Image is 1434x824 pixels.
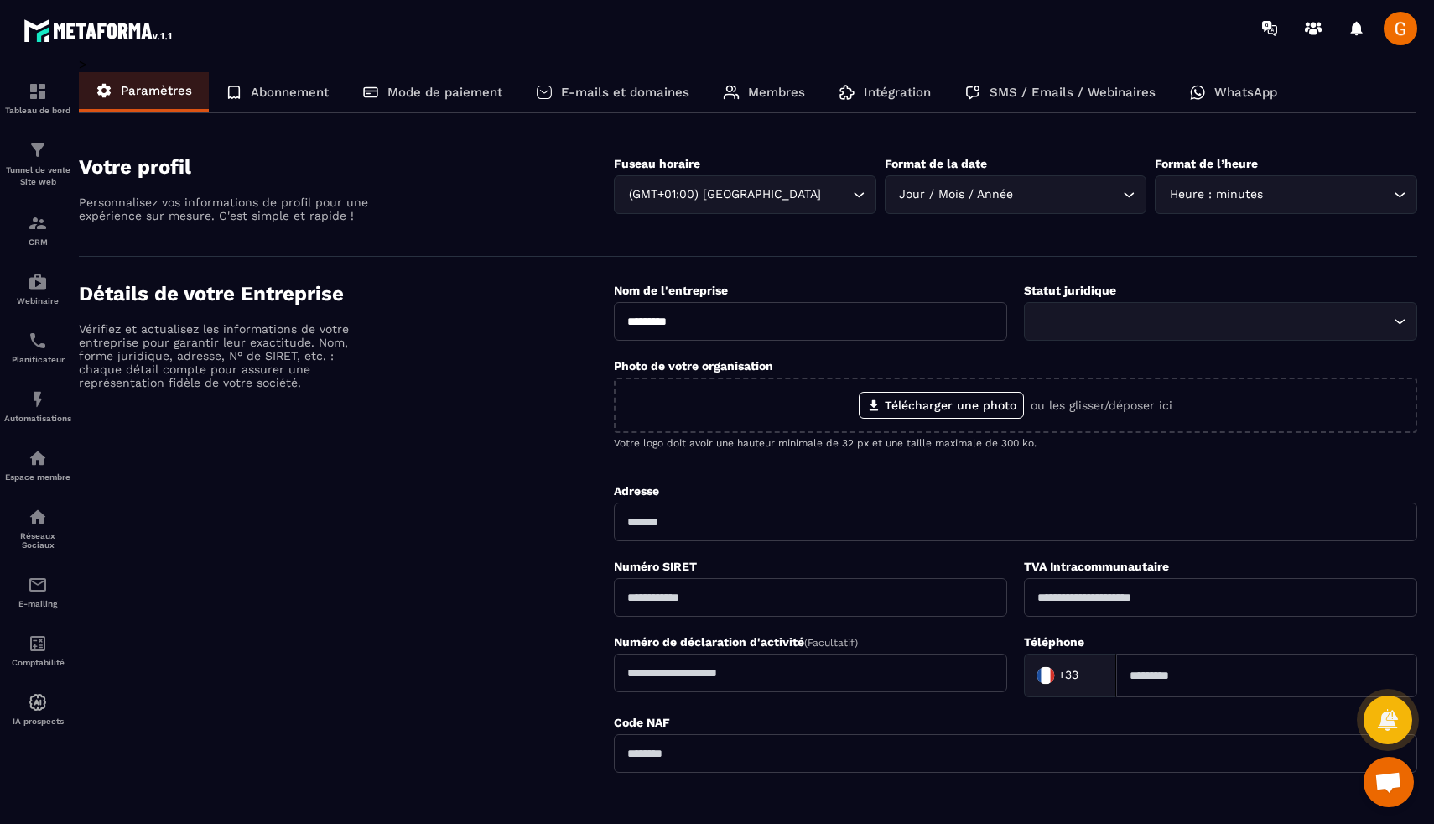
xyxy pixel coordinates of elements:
p: Paramètres [121,83,192,98]
span: +33 [1058,667,1078,684]
p: ou les glisser/déposer ici [1031,399,1172,412]
input: Search for option [1082,663,1099,688]
a: social-networksocial-networkRéseaux Sociaux [4,494,71,562]
img: automations [28,692,48,712]
img: formation [28,213,48,233]
span: (Facultatif) [804,637,858,649]
div: Search for option [614,175,876,214]
input: Search for option [1017,185,1120,204]
p: Tableau de bord [4,106,71,115]
p: Abonnement [251,85,329,100]
img: formation [28,140,48,160]
a: emailemailE-mailing [4,562,71,621]
p: Membres [748,85,805,100]
p: E-mailing [4,599,71,608]
img: scheduler [28,331,48,351]
div: Search for option [885,175,1147,214]
label: Statut juridique [1024,284,1116,297]
p: SMS / Emails / Webinaires [990,85,1156,100]
span: Jour / Mois / Année [896,185,1017,204]
img: accountant [28,634,48,654]
h4: Détails de votre Entreprise [79,282,614,305]
img: social-network [28,507,48,527]
label: Photo de votre organisation [614,359,773,373]
label: Fuseau horaire [614,157,700,170]
label: TVA Intracommunautaire [1024,560,1169,573]
div: Search for option [1155,175,1417,214]
p: IA prospects [4,717,71,726]
img: logo [23,15,174,45]
a: schedulerschedulerPlanificateur [4,318,71,377]
input: Search for option [1035,312,1390,331]
span: (GMT+01:00) [GEOGRAPHIC_DATA] [625,185,824,204]
img: automations [28,448,48,468]
div: Search for option [1024,302,1417,341]
label: Nom de l'entreprise [614,284,728,297]
p: Personnalisez vos informations de profil pour une expérience sur mesure. C'est simple et rapide ! [79,196,372,222]
label: Télécharger une photo [859,392,1024,419]
p: Tunnel de vente Site web [4,164,71,188]
p: Intégration [864,85,931,100]
a: formationformationCRM [4,201,71,259]
label: Numéro SIRET [614,560,697,573]
a: automationsautomationsWebinaire [4,259,71,318]
a: automationsautomationsEspace membre [4,435,71,494]
p: Planificateur [4,355,71,364]
label: Format de l’heure [1155,157,1258,170]
input: Search for option [824,185,849,204]
p: Vérifiez et actualisez les informations de votre entreprise pour garantir leur exactitude. Nom, f... [79,322,372,389]
p: Automatisations [4,414,71,423]
a: formationformationTunnel de vente Site web [4,128,71,201]
img: automations [28,389,48,409]
p: Comptabilité [4,658,71,667]
p: Webinaire [4,296,71,305]
img: email [28,575,48,595]
label: Numéro de déclaration d'activité [614,635,858,649]
div: Search for option [1024,654,1116,697]
img: formation [28,81,48,102]
p: Mode de paiement [387,85,502,100]
p: WhatsApp [1214,85,1277,100]
label: Code NAF [614,716,670,729]
p: CRM [4,237,71,247]
label: Adresse [614,484,659,498]
p: Espace membre [4,472,71,482]
img: automations [28,272,48,292]
p: Votre logo doit avoir une hauteur minimale de 32 px et une taille maximale de 300 ko. [614,437,1417,449]
input: Search for option [1266,185,1390,204]
a: automationsautomationsAutomatisations [4,377,71,435]
label: Téléphone [1024,635,1084,649]
img: Country Flag [1029,659,1063,692]
span: Heure : minutes [1166,185,1266,204]
h4: Votre profil [79,155,614,179]
div: Ouvrir le chat [1364,757,1414,807]
a: accountantaccountantComptabilité [4,621,71,680]
p: Réseaux Sociaux [4,531,71,550]
a: formationformationTableau de bord [4,69,71,128]
label: Format de la date [885,157,987,170]
p: E-mails et domaines [561,85,689,100]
